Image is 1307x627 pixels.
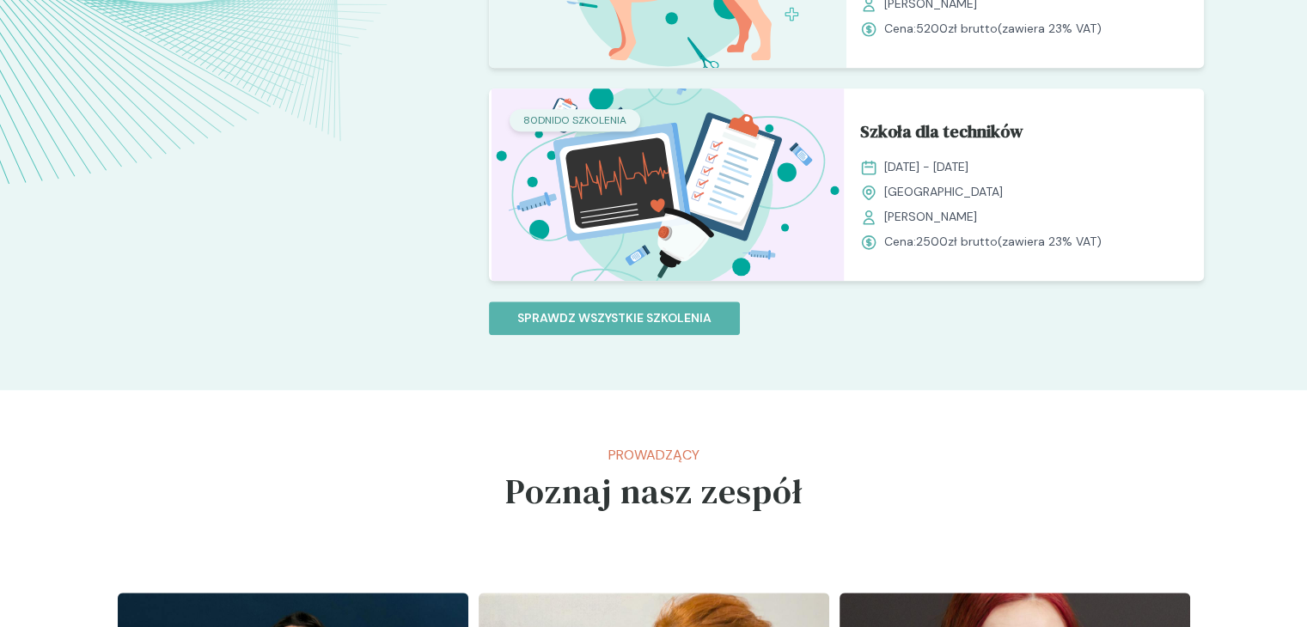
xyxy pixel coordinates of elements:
[884,208,977,226] span: [PERSON_NAME]
[523,113,626,128] p: do szkolenia
[860,119,1190,151] a: Szkoła dla techników
[489,301,740,335] button: Sprawdz wszystkie szkolenia
[860,119,1023,151] span: Szkoła dla techników
[884,183,1003,201] span: [GEOGRAPHIC_DATA]
[916,234,998,249] span: 2500 zł brutto
[884,233,1102,251] span: Cena: (zawiera 23% VAT)
[505,445,803,466] p: Prowadzący
[523,113,554,127] b: 80 dni
[916,21,998,36] span: 5200 zł brutto
[884,20,1102,38] span: Cena: (zawiera 23% VAT)
[517,309,712,327] p: Sprawdz wszystkie szkolenia
[884,158,968,176] span: [DATE] - [DATE]
[489,88,846,281] img: Z2B_FZbqstJ98k08_Technicy_T.svg
[489,308,740,326] a: Sprawdz wszystkie szkolenia
[505,466,803,517] h5: Poznaj nasz zespół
